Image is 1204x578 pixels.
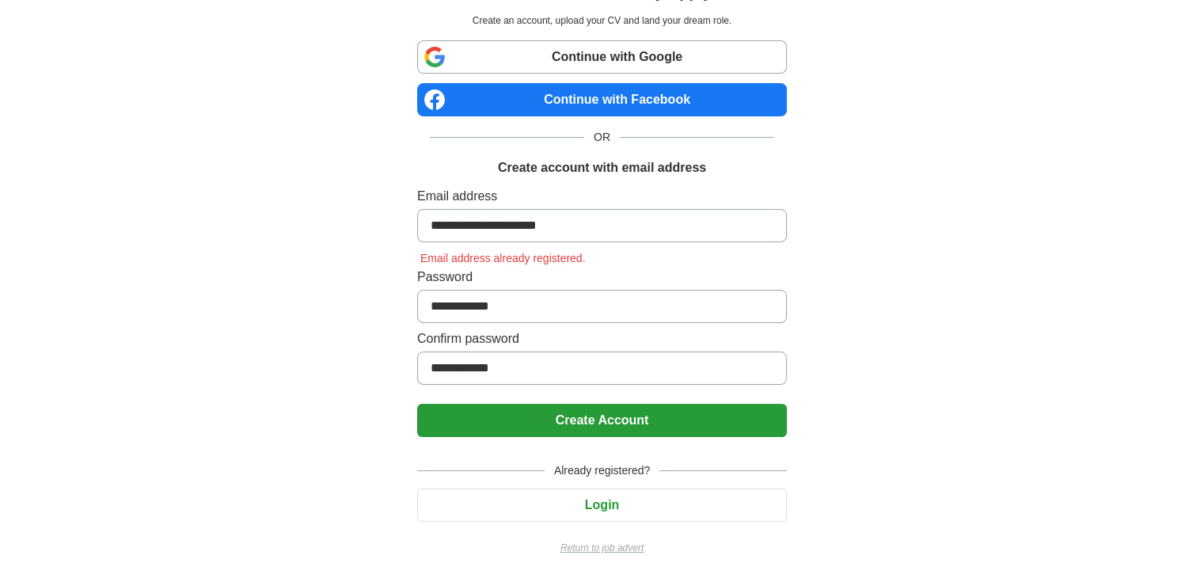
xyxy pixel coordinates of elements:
[417,404,787,437] button: Create Account
[417,489,787,522] button: Login
[417,268,787,287] label: Password
[417,329,787,348] label: Confirm password
[417,252,589,264] span: Email address already registered.
[417,187,787,206] label: Email address
[417,40,787,74] a: Continue with Google
[584,129,620,146] span: OR
[417,83,787,116] a: Continue with Facebook
[545,462,659,479] span: Already registered?
[498,158,706,177] h1: Create account with email address
[420,13,784,28] p: Create an account, upload your CV and land your dream role.
[417,498,787,511] a: Login
[417,541,787,555] a: Return to job advert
